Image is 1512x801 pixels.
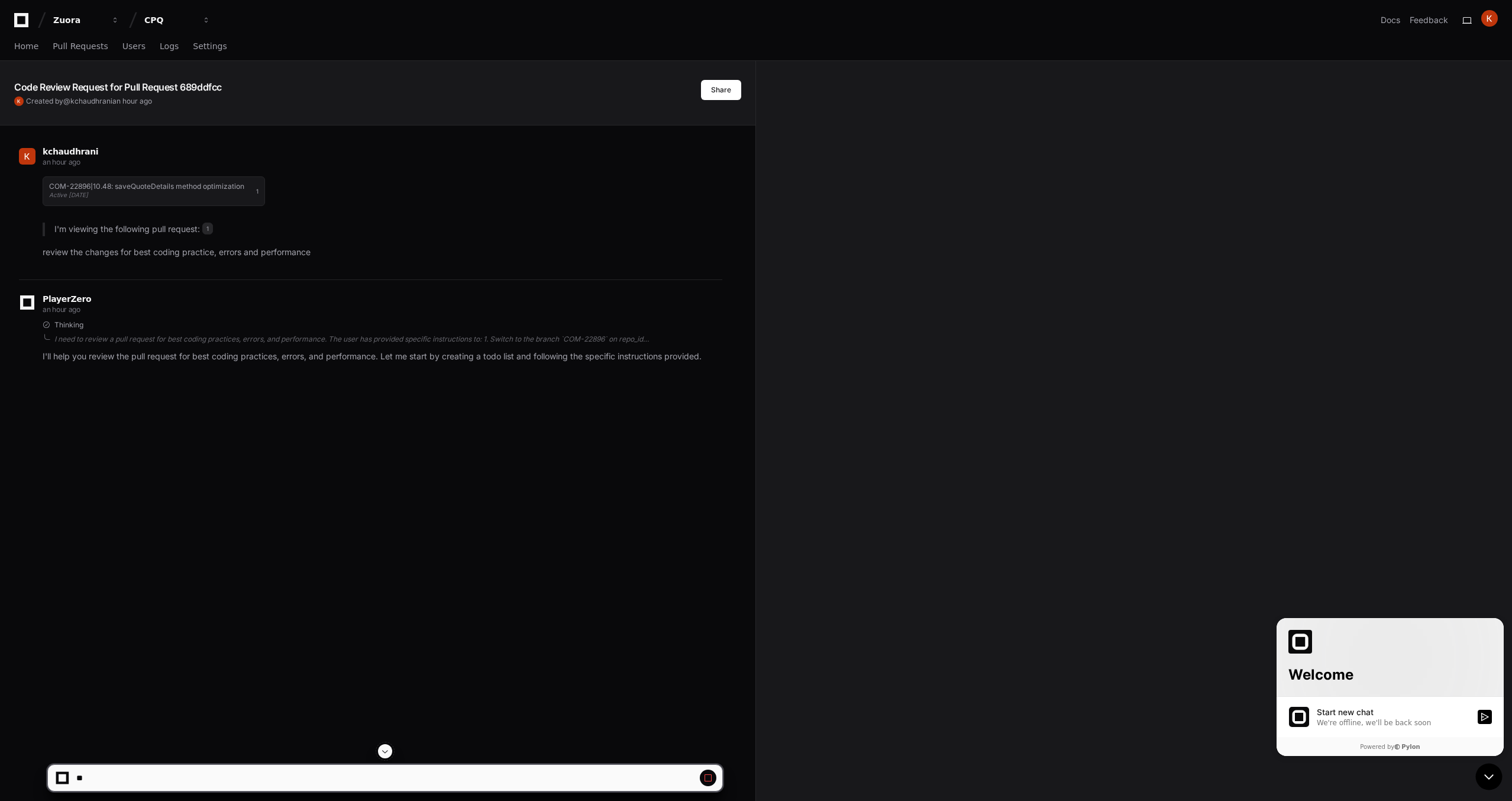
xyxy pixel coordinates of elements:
[53,14,104,26] div: Zuora
[54,320,83,330] span: Thinking
[43,176,265,206] button: COM-22896|10.48: saveQuoteDetails method optimizationActive [DATE]1
[14,81,222,93] app-text-character-animate: Code Review Request for Pull Request 689ddfcc
[1277,618,1504,756] iframe: Customer support window
[14,43,38,50] span: Home
[49,9,124,31] button: Zuora
[160,33,179,60] a: Logs
[43,147,98,156] span: kchaudhrani
[54,223,722,236] p: I'm viewing the following pull request:
[193,33,227,60] a: Settings
[43,246,722,259] p: review the changes for best coding practice, errors and performance
[112,96,152,105] span: an hour ago
[19,148,35,165] img: ACg8ocKZXm1NKHxhOkqvqa84Dmx5E-TY7OaNiff2geN263m-JUJizQ=s96-c
[49,191,88,198] span: Active [DATE]
[63,96,70,105] span: @
[43,305,80,314] span: an hour ago
[70,96,112,105] span: kchaudhrani
[26,96,152,106] span: Created by
[14,96,24,106] img: ACg8ocKZXm1NKHxhOkqvqa84Dmx5E-TY7OaNiff2geN263m-JUJizQ=s96-c
[14,33,38,60] a: Home
[53,33,108,60] a: Pull Requests
[140,9,215,31] button: CPQ
[701,80,741,100] button: Share
[202,223,213,234] span: 1
[43,295,91,303] span: PlayerZero
[144,14,195,26] div: CPQ
[160,43,179,50] span: Logs
[53,43,108,50] span: Pull Requests
[1474,762,1506,794] iframe: Open customer support
[43,157,80,166] span: an hour ago
[43,350,722,363] p: I'll help you review the pull request for best coding practices, errors, and performance. Let me ...
[49,183,244,190] h1: COM-22896|10.48: saveQuoteDetails method optimization
[193,43,227,50] span: Settings
[1381,14,1400,26] a: Docs
[122,43,146,50] span: Users
[1481,10,1498,27] img: ACg8ocKZXm1NKHxhOkqvqa84Dmx5E-TY7OaNiff2geN263m-JUJizQ=s96-c
[122,33,146,60] a: Users
[256,186,259,196] span: 1
[1410,14,1448,26] button: Feedback
[54,334,722,344] div: I need to review a pull request for best coding practices, errors, and performance. The user has ...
